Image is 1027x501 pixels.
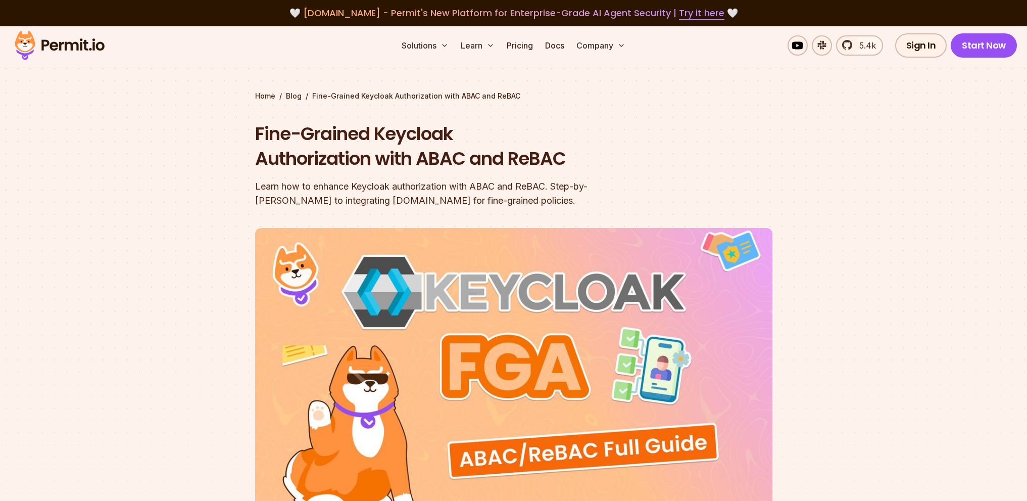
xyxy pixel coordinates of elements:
a: Start Now [951,33,1017,58]
a: Home [255,91,275,101]
span: 5.4k [853,39,876,52]
h1: Fine-Grained Keycloak Authorization with ABAC and ReBAC [255,121,643,171]
a: Pricing [503,35,537,56]
button: Solutions [398,35,453,56]
button: Company [572,35,629,56]
button: Learn [457,35,499,56]
a: Docs [541,35,568,56]
a: Try it here [679,7,724,20]
img: Permit logo [10,28,109,63]
div: / / [255,91,772,101]
div: 🤍 🤍 [24,6,1003,20]
a: Sign In [895,33,947,58]
a: 5.4k [836,35,883,56]
div: Learn how to enhance Keycloak authorization with ABAC and ReBAC. Step-by-[PERSON_NAME] to integra... [255,179,643,208]
a: Blog [286,91,302,101]
span: [DOMAIN_NAME] - Permit's New Platform for Enterprise-Grade AI Agent Security | [303,7,724,19]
